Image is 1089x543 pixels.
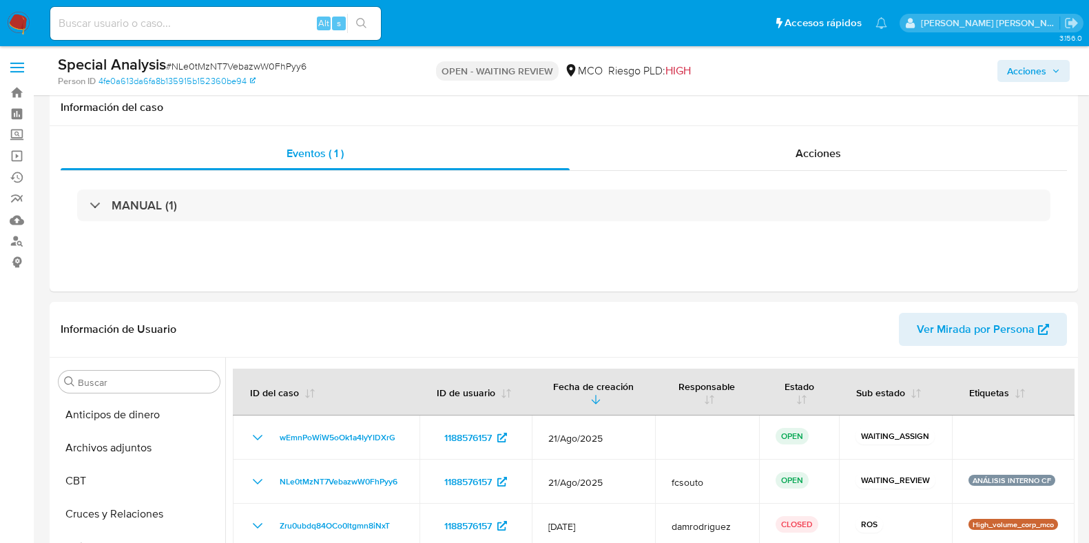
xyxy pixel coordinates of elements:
button: Anticipos de dinero [53,398,225,431]
span: Ver Mirada por Persona [917,313,1035,346]
button: search-icon [347,14,375,33]
button: CBT [53,464,225,498]
a: 4fe0a613da6fa8b135915b152360be94 [98,75,256,88]
div: MANUAL (1) [77,189,1050,221]
button: Cruces y Relaciones [53,498,225,531]
span: Riesgo PLD: [608,63,691,79]
span: HIGH [665,63,691,79]
span: Acciones [1007,60,1046,82]
span: Alt [318,17,329,30]
h3: MANUAL (1) [112,198,177,213]
a: Salir [1064,16,1079,30]
h1: Información de Usuario [61,322,176,336]
b: Person ID [58,75,96,88]
p: OPEN - WAITING REVIEW [436,61,559,81]
input: Buscar [78,376,214,389]
button: Buscar [64,376,75,387]
span: Eventos ( 1 ) [287,145,344,161]
span: Acciones [796,145,841,161]
h1: Información del caso [61,101,1067,114]
button: Acciones [997,60,1070,82]
p: juan.montanobonaga@mercadolibre.com.co [921,17,1060,30]
b: Special Analysis [58,53,166,75]
span: # NLe0tMzNT7VebazwW0FhPyy6 [166,59,307,73]
button: Ver Mirada por Persona [899,313,1067,346]
button: Archivos adjuntos [53,431,225,464]
span: s [337,17,341,30]
input: Buscar usuario o caso... [50,14,381,32]
a: Notificaciones [875,17,887,29]
div: MCO [564,63,603,79]
span: Accesos rápidos [785,16,862,30]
